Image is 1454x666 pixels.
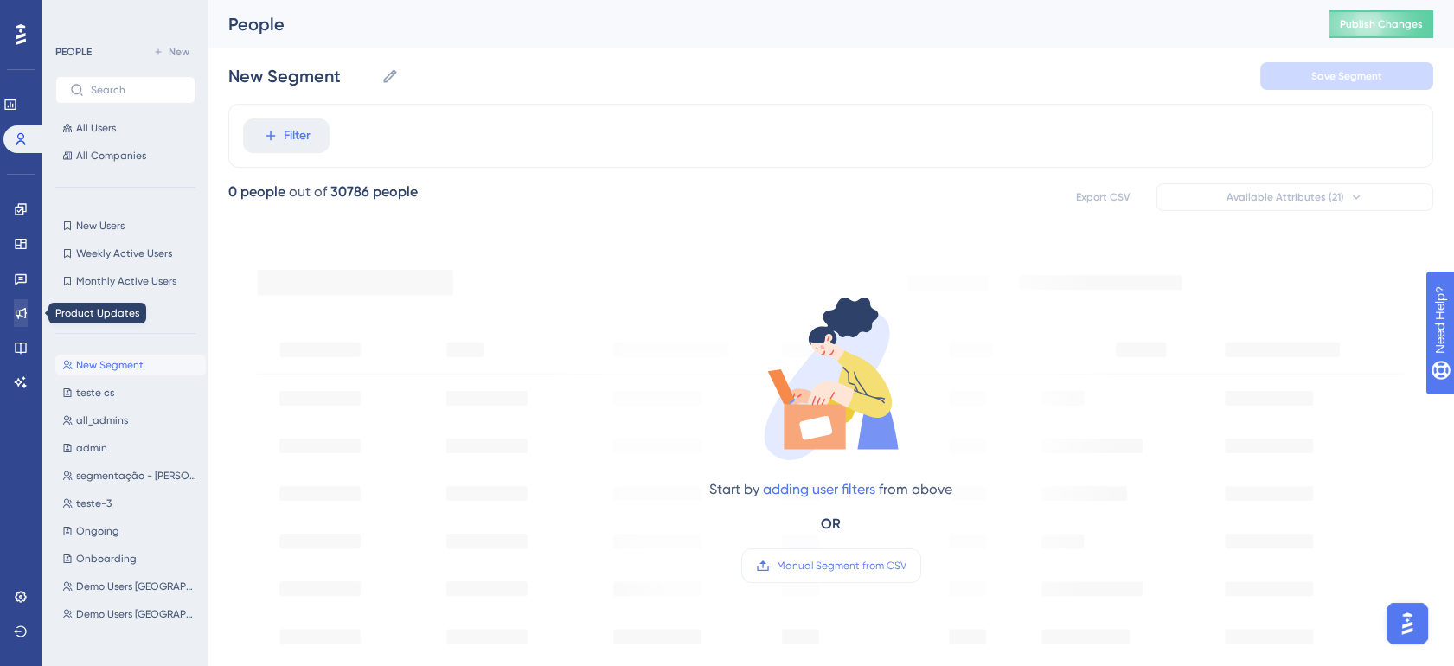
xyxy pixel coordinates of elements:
div: 0 people [228,182,285,202]
input: Search [91,84,181,96]
span: Save Segment [1311,69,1382,83]
button: New Users [55,215,195,236]
button: Publish Changes [1329,10,1433,38]
span: all_admins [76,413,128,427]
span: New Users [76,219,125,233]
button: segmentação - [PERSON_NAME] [55,465,206,486]
button: New [147,42,195,62]
span: teste-3 [76,496,112,510]
span: Publish Changes [1340,17,1423,31]
div: 30786 people [330,182,418,202]
button: All Users [55,118,195,138]
span: admin [76,441,107,455]
button: Weekly Active Users [55,243,195,264]
a: adding user filters [763,481,875,497]
button: Ongoing [55,521,206,541]
button: all_admins [55,410,206,431]
div: Start by from above [709,479,952,500]
span: Monthly Active Users [76,274,176,288]
button: teste cs [55,382,206,403]
span: teste cs [76,386,114,400]
span: Onboarding [76,552,137,566]
span: Filter [284,125,311,146]
span: Need Help? [41,4,108,25]
button: admin [55,438,206,458]
div: OR [821,514,841,535]
div: out of [289,182,327,202]
span: New Segment [76,358,144,372]
button: Export CSV [1060,183,1146,211]
span: Weekly Active Users [76,247,172,260]
span: segmentação - [PERSON_NAME] [76,469,199,483]
div: PEOPLE [55,45,92,59]
button: Available Attributes (21) [1156,183,1433,211]
span: Manual Segment from CSV [777,559,906,573]
button: Onboarding [55,548,206,569]
button: Demo Users [GEOGRAPHIC_DATA] [55,604,206,624]
span: All Users [76,121,116,135]
span: New [169,45,189,59]
div: People [228,12,1286,36]
button: Save Segment [1260,62,1433,90]
span: All Companies [76,149,146,163]
span: Demo Users [GEOGRAPHIC_DATA] [76,580,199,593]
span: Available Attributes (21) [1227,190,1344,204]
span: Export CSV [1076,190,1131,204]
button: Filter [243,118,330,153]
iframe: UserGuiding AI Assistant Launcher [1381,598,1433,650]
button: All Companies [55,145,195,166]
button: Inactive Users [55,298,195,319]
button: teste-3 [55,493,206,514]
button: Monthly Active Users [55,271,195,291]
button: New Segment [55,355,206,375]
span: Demo Users [GEOGRAPHIC_DATA] [76,607,199,621]
span: Inactive Users [76,302,144,316]
span: Ongoing [76,524,119,538]
button: Demo Users [GEOGRAPHIC_DATA] [55,576,206,597]
input: Segment Name [228,64,375,88]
